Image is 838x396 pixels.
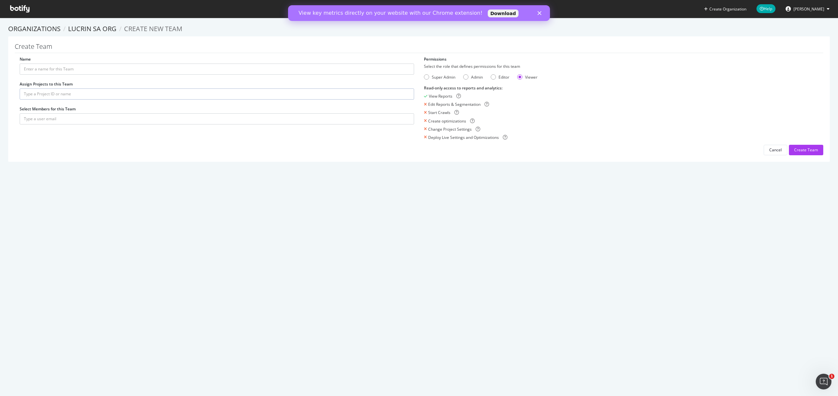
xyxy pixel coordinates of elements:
[288,5,550,21] iframe: Intercom live chat banner
[829,374,834,379] span: 1
[764,147,787,153] a: Cancel
[517,74,537,80] div: Viewer
[428,102,481,107] div: Edit Reports & Segmentation
[432,74,455,80] div: Super Admin
[428,118,466,124] div: Create optimizations
[20,106,76,112] label: Select Members for this Team
[68,24,117,33] a: Lucrin SA org
[704,6,747,12] button: Create Organization
[764,145,787,155] button: Cancel
[793,6,824,12] span: Dhiraj Gangoosirdar
[20,88,414,100] input: Type a Project ID or name
[20,81,73,87] label: Assign Projects to this Team
[20,56,31,62] label: Name
[428,135,499,140] div: Deploy Live Settings and Optimizations
[424,74,455,80] div: Super Admin
[8,24,830,34] ol: breadcrumbs
[15,43,823,53] h1: Create Team
[463,74,483,80] div: Admin
[769,147,782,153] div: Cancel
[424,64,818,69] div: Select the role that defines permissions for this team
[789,145,823,155] button: Create Team
[20,64,414,75] input: Enter a name for this Team
[780,4,835,14] button: [PERSON_NAME]
[20,113,414,124] input: Type a user email
[124,24,182,33] span: Create new Team
[471,74,483,80] div: Admin
[525,74,537,80] div: Viewer
[816,374,831,389] iframe: Intercom live chat
[499,74,509,80] div: Editor
[429,93,452,99] div: View Reports
[8,24,61,33] a: Organizations
[794,147,818,153] div: Create Team
[491,74,509,80] div: Editor
[424,85,818,91] div: Read-only access to reports and analytics :
[756,4,775,13] span: Help
[428,110,450,115] div: Start Crawls
[424,56,446,62] label: Permissions
[428,126,472,132] div: Change Project Settings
